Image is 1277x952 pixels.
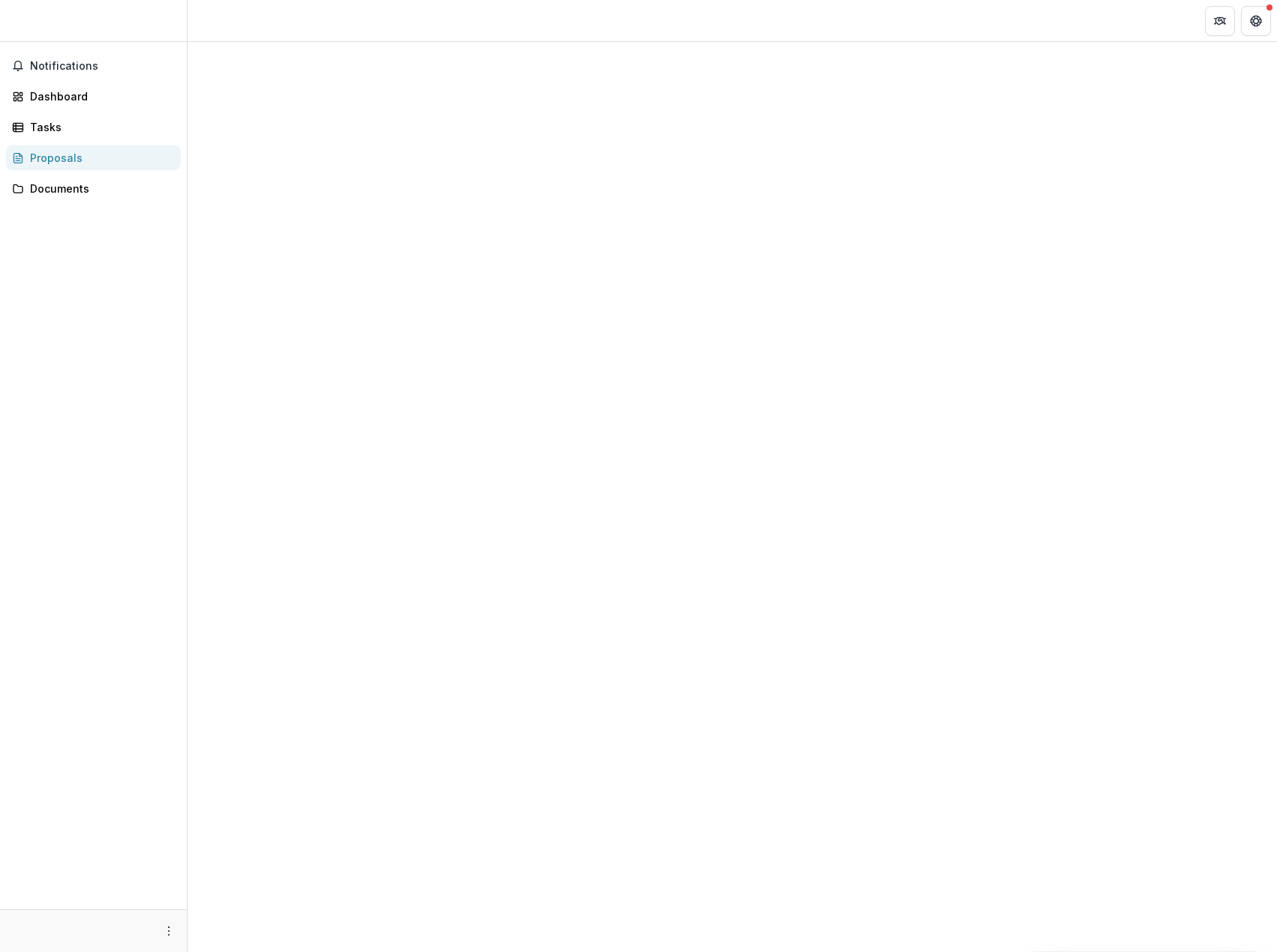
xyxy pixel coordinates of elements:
div: Tasks [30,119,169,135]
div: Dashboard [30,88,169,104]
button: Get Help [1241,6,1271,36]
div: Documents [30,181,169,196]
a: Documents [6,176,181,201]
div: Proposals [30,150,169,166]
a: Proposals [6,145,181,170]
a: Dashboard [6,84,181,109]
button: More [160,922,178,940]
button: Partners [1205,6,1235,36]
a: Tasks [6,115,181,139]
span: Notifications [30,60,175,73]
button: Notifications [6,54,181,78]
